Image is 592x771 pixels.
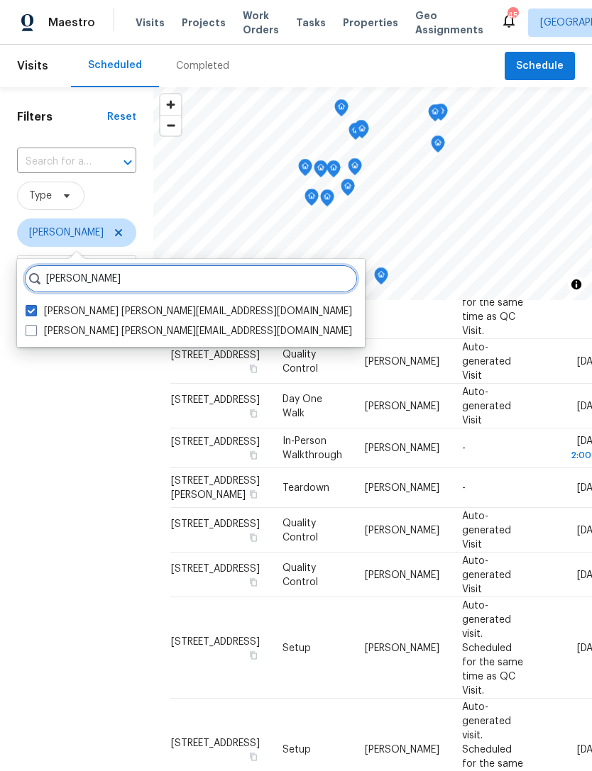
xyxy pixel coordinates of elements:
h1: Filters [17,110,107,124]
button: Copy Address [247,449,260,462]
button: Zoom out [160,115,181,135]
span: Geo Assignments [415,9,483,37]
span: Maestro [48,16,95,30]
span: Auto-generated Visit [462,387,511,425]
span: Tasks [296,18,326,28]
button: Open [118,152,138,172]
span: [PERSON_NAME] [365,483,439,493]
span: Auto-generated visit. Scheduled for the same time as QC Visit. [462,240,523,335]
div: Map marker [431,135,445,157]
div: Completed [176,59,229,73]
span: Zoom out [160,116,181,135]
span: Auto-generated Visit [462,511,511,549]
span: [STREET_ADDRESS] [171,437,260,447]
span: Toggle attribution [572,277,581,292]
span: - [462,443,466,453]
span: [STREET_ADDRESS] [171,738,260,748]
div: Map marker [374,267,388,289]
button: Toggle attribution [568,276,585,293]
span: [PERSON_NAME] [365,525,439,535]
button: Copy Address [247,750,260,762]
span: [STREET_ADDRESS] [171,394,260,404]
div: Map marker [298,159,312,181]
button: Copy Address [247,648,260,661]
span: Type [29,189,52,203]
span: Quality Control [283,349,318,373]
button: Schedule [505,52,575,81]
span: Quality Control [283,562,318,587]
span: Setup [283,744,311,754]
span: Setup [283,643,311,653]
button: Copy Address [247,531,260,543]
input: Search for an address... [17,151,97,173]
span: Visits [136,16,165,30]
div: Map marker [334,99,349,121]
div: Map marker [320,189,334,211]
span: [STREET_ADDRESS][PERSON_NAME] [171,476,260,500]
span: Quality Control [283,518,318,542]
button: Copy Address [247,575,260,588]
span: [PERSON_NAME] [365,643,439,653]
div: Map marker [434,104,448,126]
span: Schedule [516,57,564,75]
span: [STREET_ADDRESS] [171,518,260,528]
div: Map marker [355,121,369,143]
div: 45 [508,9,517,23]
div: Map marker [314,160,328,182]
div: Map marker [327,160,341,182]
span: [PERSON_NAME] [365,443,439,453]
span: Auto-generated Visit [462,342,511,380]
div: Reset [107,110,136,124]
span: Projects [182,16,226,30]
span: [STREET_ADDRESS] [171,636,260,646]
span: Day One Walk [283,394,322,418]
span: [PERSON_NAME] [365,356,439,366]
div: Map marker [341,179,355,201]
span: [PERSON_NAME] [365,744,439,754]
span: Teardown [283,483,329,493]
span: Auto-generated visit. Scheduled for the same time as QC Visit. [462,600,523,695]
span: - [462,483,466,493]
span: Auto-generated Visit [462,555,511,594]
div: Scheduled [88,58,142,72]
div: Map marker [428,104,442,126]
label: [PERSON_NAME] [PERSON_NAME][EMAIL_ADDRESS][DOMAIN_NAME] [26,324,352,338]
span: [PERSON_NAME] [29,226,104,240]
span: [PERSON_NAME] [365,570,439,579]
button: Copy Address [247,406,260,419]
span: Visits [17,50,48,82]
span: Properties [343,16,398,30]
div: Map marker [305,189,319,211]
div: Map marker [348,158,362,180]
div: Map marker [354,120,368,142]
span: In-Person Walkthrough [283,436,342,460]
span: Work Orders [243,9,279,37]
button: Zoom in [160,94,181,115]
button: Copy Address [247,488,260,501]
span: [PERSON_NAME] [365,401,439,411]
div: Map marker [349,123,363,145]
span: [STREET_ADDRESS] [171,563,260,573]
button: Copy Address [247,362,260,375]
span: [STREET_ADDRESS] [171,350,260,360]
label: [PERSON_NAME] [PERSON_NAME][EMAIL_ADDRESS][DOMAIN_NAME] [26,304,352,318]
